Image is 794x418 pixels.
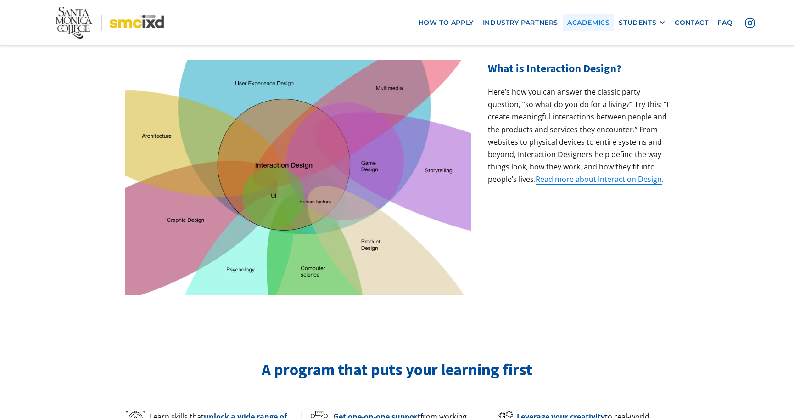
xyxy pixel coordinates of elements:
img: icon - instagram [745,18,755,28]
a: industry partners [478,14,563,31]
div: STUDENTS [619,19,656,27]
a: how to apply [414,14,478,31]
h2: A program that puts your learning first [125,360,669,381]
img: venn diagram showing how your career can be built from the IxD Bachelor's Degree and your interes... [125,60,472,295]
img: Santa Monica College - SMC IxD logo [56,7,164,39]
a: Read more about Interaction Design [536,174,662,185]
a: Academics [563,14,614,31]
p: Here’s how you can answer the classic party question, “so what do you do for a living?” Try this:... [488,86,669,186]
a: faq [713,14,737,31]
h2: What is Interaction Design? [488,60,669,77]
div: STUDENTS [619,19,665,27]
a: contact [670,14,713,31]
